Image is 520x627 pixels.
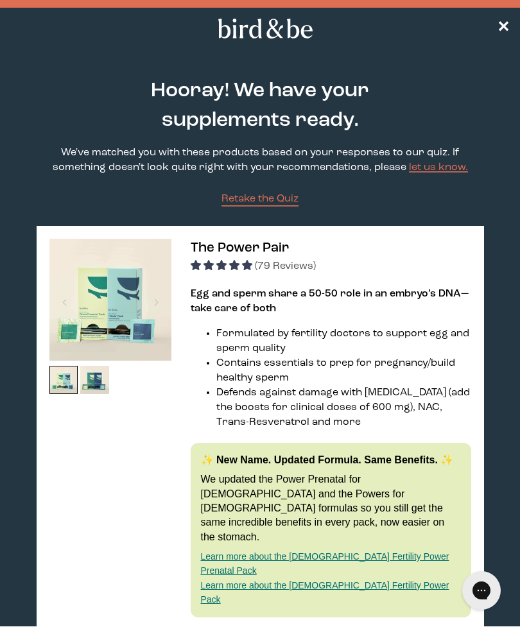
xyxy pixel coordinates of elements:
a: ✕ [497,17,510,40]
img: thumbnail image [80,366,109,395]
p: We've matched you with these products based on your responses to our quiz. If something doesn't l... [37,146,484,175]
span: The Power Pair [191,241,289,255]
span: Retake the Quiz [221,194,299,204]
h2: Hooray! We have your supplements ready. [126,76,394,135]
li: Formulated by fertility doctors to support egg and sperm quality [216,327,471,356]
strong: Egg and sperm share a 50-50 role in an embryo’s DNA—take care of both [191,289,469,314]
li: Contains essentials to prep for pregnancy/build healthy sperm [216,356,471,386]
a: let us know. [409,162,468,173]
li: Defends against damage with [MEDICAL_DATA] (add the boosts for clinical doses of 600 mg), NAC, Tr... [216,386,471,430]
span: ✕ [497,21,510,36]
p: We updated the Power Prenatal for [DEMOGRAPHIC_DATA] and the Powers for [DEMOGRAPHIC_DATA] formul... [201,472,461,544]
a: Learn more about the [DEMOGRAPHIC_DATA] Fertility Power Pack [201,580,449,605]
a: Learn more about the [DEMOGRAPHIC_DATA] Fertility Power Prenatal Pack [201,551,449,576]
a: Retake the Quiz [221,192,299,207]
span: (79 Reviews) [255,261,316,271]
iframe: Gorgias live chat messenger [456,567,507,614]
strong: ✨ New Name. Updated Formula. Same Benefits. ✨ [201,454,454,465]
img: thumbnail image [49,366,78,395]
img: thumbnail image [49,239,171,361]
span: 4.92 stars [191,261,255,271]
